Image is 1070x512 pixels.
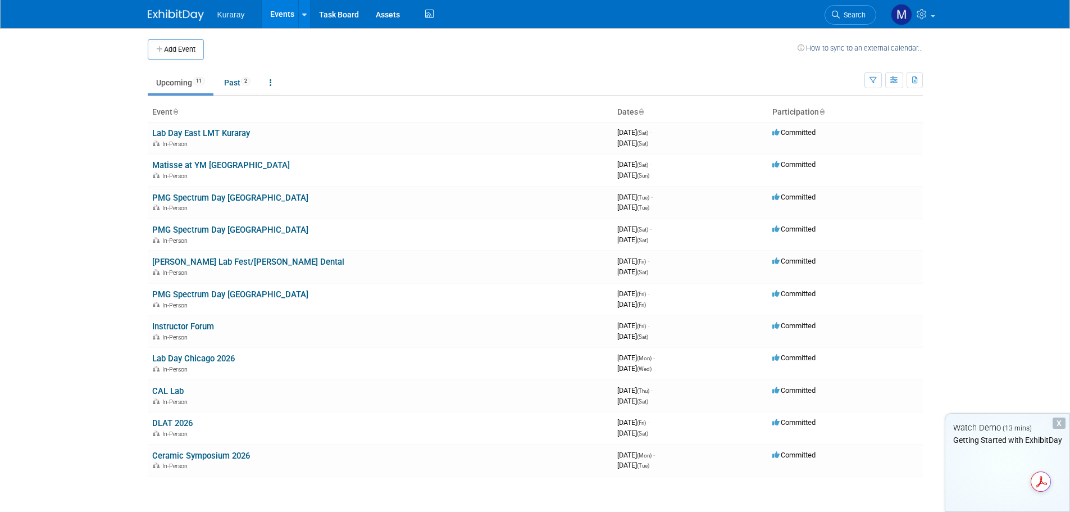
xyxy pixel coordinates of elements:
span: (Fri) [637,259,646,265]
span: [DATE] [617,451,655,459]
span: [DATE] [617,386,653,395]
span: In-Person [162,173,191,180]
span: (Sat) [637,237,648,243]
a: Sort by Event Name [172,107,178,116]
span: Committed [772,418,816,427]
span: (Sat) [637,162,648,168]
a: Matisse at YM [GEOGRAPHIC_DATA] [152,160,290,170]
span: [DATE] [617,193,653,201]
span: Committed [772,225,816,233]
span: In-Person [162,269,191,277]
a: CAL Lab [152,386,184,396]
span: - [650,160,652,169]
span: [DATE] [617,300,646,309]
span: (Sat) [637,226,648,233]
span: [DATE] [617,225,652,233]
span: In-Person [162,366,191,373]
span: In-Person [162,302,191,309]
span: (Fri) [637,291,646,297]
a: Ceramic Symposium 2026 [152,451,250,461]
span: Committed [772,354,816,362]
span: - [648,257,649,265]
a: DLAT 2026 [152,418,193,428]
span: [DATE] [617,235,648,244]
th: Event [148,103,613,122]
span: In-Person [162,334,191,341]
img: In-Person Event [153,269,160,275]
img: In-Person Event [153,302,160,307]
a: PMG Spectrum Day [GEOGRAPHIC_DATA] [152,193,308,203]
img: In-Person Event [153,141,160,146]
span: (Sat) [637,398,648,405]
span: (Tue) [637,194,649,201]
span: [DATE] [617,461,649,469]
span: (Thu) [637,388,649,394]
span: Committed [772,386,816,395]
span: (Sat) [637,431,648,437]
img: In-Person Event [153,366,160,371]
span: Committed [772,193,816,201]
a: [PERSON_NAME] Lab Fest/[PERSON_NAME] Dental [152,257,344,267]
span: [DATE] [617,257,649,265]
span: [DATE] [617,418,649,427]
span: - [648,289,649,298]
span: (Fri) [637,420,646,426]
th: Dates [613,103,768,122]
span: (Sat) [637,141,648,147]
span: [DATE] [617,289,649,298]
span: In-Person [162,463,191,470]
a: PMG Spectrum Day [GEOGRAPHIC_DATA] [152,225,308,235]
span: [DATE] [617,321,649,330]
span: [DATE] [617,429,648,437]
span: Search [840,11,866,19]
span: In-Person [162,237,191,244]
a: Lab Day Chicago 2026 [152,354,235,364]
span: - [651,386,653,395]
span: In-Person [162,431,191,438]
span: [DATE] [617,354,655,362]
span: (Wed) [637,366,652,372]
span: [DATE] [617,268,648,276]
span: - [651,193,653,201]
span: [DATE] [617,364,652,373]
span: (Sat) [637,334,648,340]
span: - [648,321,649,330]
span: [DATE] [617,171,649,179]
a: Sort by Start Date [638,107,644,116]
span: (13 mins) [1003,424,1032,432]
a: Instructor Forum [152,321,214,332]
span: - [650,225,652,233]
span: (Tue) [637,463,649,469]
span: (Tue) [637,205,649,211]
span: - [648,418,649,427]
span: [DATE] [617,203,649,211]
span: In-Person [162,398,191,406]
img: In-Person Event [153,237,160,243]
span: (Sat) [637,130,648,136]
span: Committed [772,321,816,330]
a: Sort by Participation Type [819,107,825,116]
div: Getting Started with ExhibitDay [945,434,1069,446]
img: In-Person Event [153,431,160,436]
img: In-Person Event [153,463,160,468]
span: Committed [772,257,816,265]
span: Committed [772,451,816,459]
span: (Sat) [637,269,648,275]
a: PMG Spectrum Day [GEOGRAPHIC_DATA] [152,289,308,300]
span: (Mon) [637,355,652,361]
img: In-Person Event [153,173,160,178]
a: Upcoming11 [148,72,213,93]
div: Watch Demo [945,422,1069,434]
span: (Sun) [637,173,649,179]
img: In-Person Event [153,398,160,404]
span: [DATE] [617,139,648,147]
span: (Fri) [637,323,646,329]
span: 11 [193,77,205,85]
a: Lab Day East LMT Kuraray [152,128,250,138]
span: Committed [772,160,816,169]
span: - [653,354,655,362]
span: [DATE] [617,332,648,341]
span: - [653,451,655,459]
button: Add Event [148,39,204,60]
span: Committed [772,289,816,298]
